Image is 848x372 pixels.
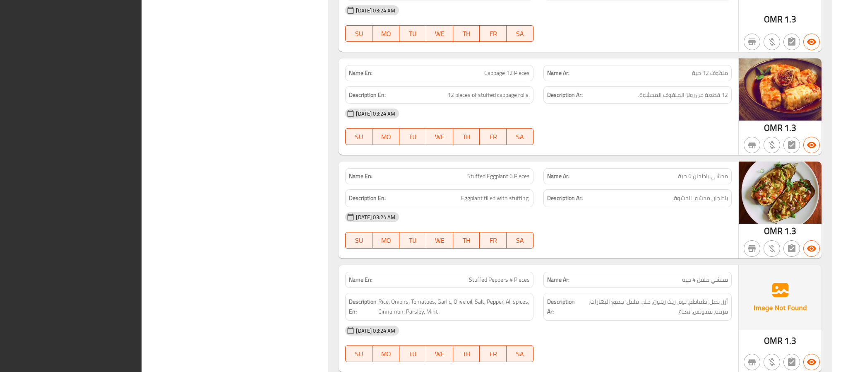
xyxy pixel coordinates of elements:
button: SA [507,25,533,42]
span: FR [483,348,503,360]
span: SU [349,28,369,40]
span: Stuffed Eggplant 6 Pieces [467,172,530,181]
span: SA [510,131,530,143]
button: SU [345,128,372,145]
span: MO [376,234,396,246]
span: TH [456,28,477,40]
button: Not has choices [783,137,800,153]
button: Purchased item [764,137,780,153]
strong: Name Ar: [547,69,569,77]
span: TU [403,234,423,246]
button: SA [507,345,533,362]
button: Purchased item [764,240,780,257]
button: SU [345,25,372,42]
strong: Name Ar: [547,275,569,284]
strong: Description Ar: [547,90,583,100]
span: SU [349,234,369,246]
span: 1.3 [784,11,796,27]
img: %D9%85%D9%84%D9%81%D9%88%D9%81_12_%D8%AD%D8%A8%D8%A9638924878322443198.png [739,58,822,121]
span: 1.3 [784,333,796,349]
span: OMR [764,11,783,27]
span: TH [456,234,477,246]
span: FR [483,131,503,143]
span: Stuffed Peppers 4 Pieces [469,275,530,284]
button: SU [345,345,372,362]
span: TU [403,28,423,40]
button: Not has choices [783,354,800,370]
span: SA [510,28,530,40]
span: WE [430,348,450,360]
button: TU [399,128,426,145]
strong: Description Ar: [547,193,583,203]
button: TU [399,232,426,249]
button: WE [426,128,453,145]
strong: Name En: [349,275,372,284]
button: Available [803,354,820,370]
button: TU [399,25,426,42]
span: [DATE] 03:24 AM [353,7,399,14]
button: MO [372,232,399,249]
span: ملفوف 12 حبة [692,69,728,77]
button: SU [345,232,372,249]
button: WE [426,345,453,362]
span: Cabbage 12 Pieces [484,69,530,77]
button: WE [426,232,453,249]
span: SA [510,348,530,360]
span: [DATE] 03:24 AM [353,213,399,221]
button: Not branch specific item [744,240,760,257]
span: SA [510,234,530,246]
span: OMR [764,223,783,239]
span: محشي باذنجان 6 حبة [678,172,728,181]
span: WE [430,131,450,143]
strong: Name Ar: [547,172,569,181]
span: TH [456,131,477,143]
span: MO [376,348,396,360]
button: TH [453,128,480,145]
button: MO [372,25,399,42]
button: FR [480,345,507,362]
span: MO [376,28,396,40]
button: SA [507,128,533,145]
button: Purchased item [764,34,780,50]
button: FR [480,232,507,249]
strong: Name En: [349,69,372,77]
button: TH [453,232,480,249]
span: SU [349,348,369,360]
button: MO [372,345,399,362]
button: MO [372,128,399,145]
img: %D9%85%D8%AD%D8%B4%D9%8A_%D8%A8%D8%A7%D8%B0%D9%86%D8%AC%D8%A7%D9%86_6_%D8%AD%D8%A8%D8%A9638924878... [739,162,822,224]
span: Rice, Onions, Tomatoes, Garlic, Olive oil, Salt, Pepper, All spices, Cinnamon, Parsley, Mint [378,297,530,317]
button: FR [480,128,507,145]
span: WE [430,28,450,40]
span: MO [376,131,396,143]
span: OMR [764,333,783,349]
strong: Description En: [349,193,386,203]
span: 1.3 [784,223,796,239]
strong: Name En: [349,172,372,181]
button: WE [426,25,453,42]
button: TU [399,345,426,362]
span: 12 قطعة من رولز الملفوف المحشوة. [638,90,728,100]
span: SU [349,131,369,143]
span: TU [403,131,423,143]
button: TH [453,25,480,42]
button: Available [803,137,820,153]
button: SA [507,232,533,249]
span: باذنجان محشو بالحشوة. [673,193,728,203]
button: Not branch specific item [744,34,760,50]
strong: Description Ar: [547,297,575,317]
span: FR [483,234,503,246]
span: أرز، بصل، طماطم، ثوم، زيت زيتون، ملح، فلفل، جميع البهارات، قرفة، بقدونس، نعناع [577,297,728,317]
strong: Description En: [349,297,377,317]
button: TH [453,345,480,362]
button: Not branch specific item [744,354,760,370]
button: Not branch specific item [744,137,760,153]
button: Available [803,240,820,257]
span: Eggplant filled with stuffing. [461,193,530,203]
button: FR [480,25,507,42]
span: WE [430,234,450,246]
span: TH [456,348,477,360]
span: 1.3 [784,120,796,136]
span: [DATE] 03:24 AM [353,327,399,335]
span: [DATE] 03:24 AM [353,110,399,118]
